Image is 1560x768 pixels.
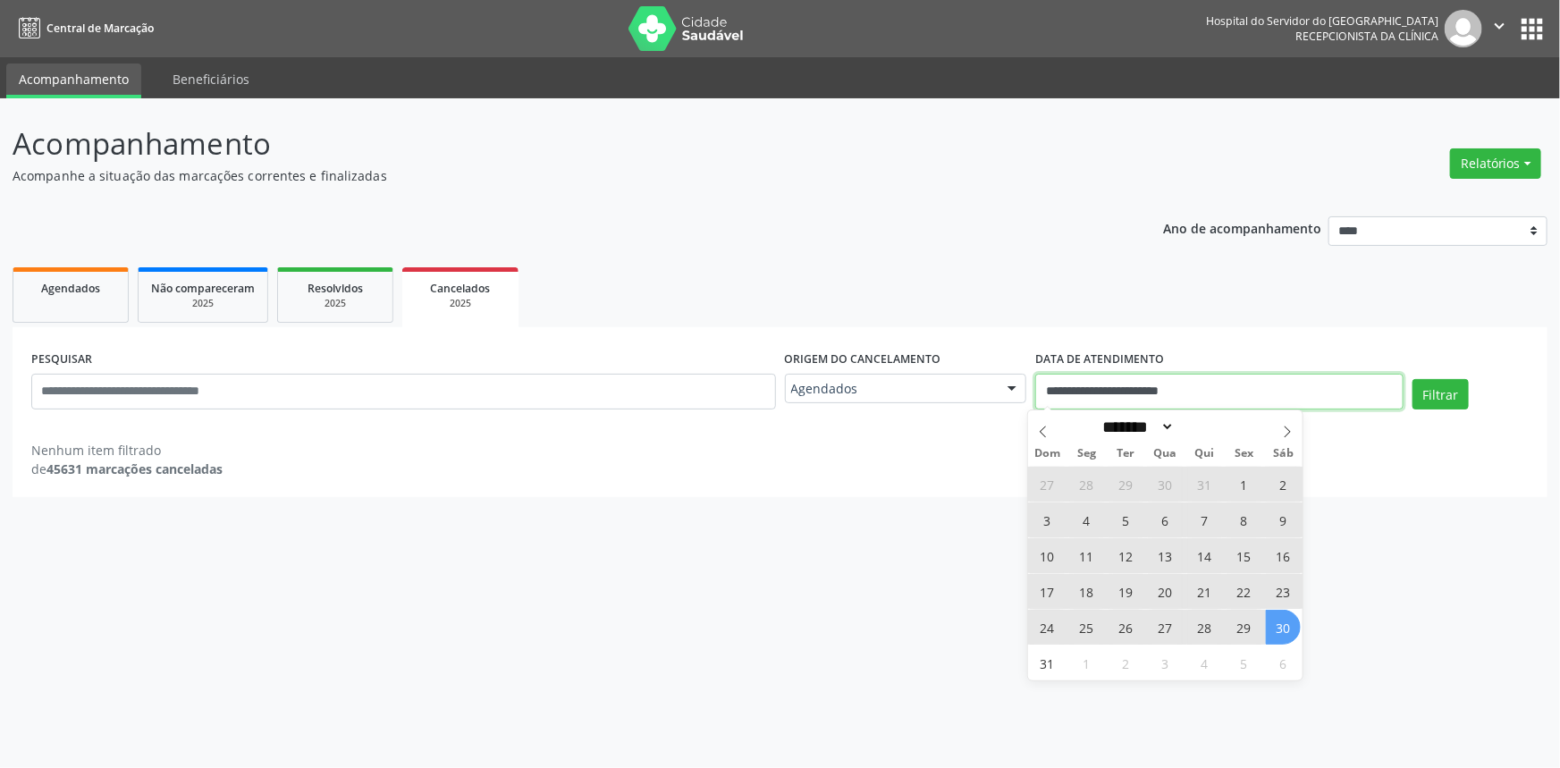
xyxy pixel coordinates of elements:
[1109,538,1143,573] span: Agosto 12, 2025
[1450,148,1541,179] button: Relatórios
[1069,467,1104,502] span: Julho 28, 2025
[1030,646,1065,680] span: Agosto 31, 2025
[1206,13,1438,29] div: Hospital do Servidor do [GEOGRAPHIC_DATA]
[1030,610,1065,645] span: Agosto 24, 2025
[1030,502,1065,537] span: Agosto 3, 2025
[1227,574,1261,609] span: Agosto 22, 2025
[1295,29,1438,44] span: Recepcionista da clínica
[1030,538,1065,573] span: Agosto 10, 2025
[1148,502,1183,537] span: Agosto 6, 2025
[1187,646,1222,680] span: Setembro 4, 2025
[1097,418,1176,436] select: Month
[31,441,223,460] div: Nenhum item filtrado
[1069,574,1104,609] span: Agosto 18, 2025
[415,297,506,310] div: 2025
[1263,448,1303,460] span: Sáb
[1069,610,1104,645] span: Agosto 25, 2025
[1266,538,1301,573] span: Agosto 16, 2025
[1109,610,1143,645] span: Agosto 26, 2025
[1482,10,1516,47] button: 
[1109,646,1143,680] span: Setembro 2, 2025
[1028,448,1067,460] span: Dom
[785,346,941,374] label: Origem do cancelamento
[41,281,100,296] span: Agendados
[1227,502,1261,537] span: Agosto 8, 2025
[1266,574,1301,609] span: Agosto 23, 2025
[1148,538,1183,573] span: Agosto 13, 2025
[1107,448,1146,460] span: Ter
[13,13,154,43] a: Central de Marcação
[1069,646,1104,680] span: Setembro 1, 2025
[1148,610,1183,645] span: Agosto 27, 2025
[151,281,255,296] span: Não compareceram
[1445,10,1482,47] img: img
[1266,502,1301,537] span: Agosto 9, 2025
[1227,467,1261,502] span: Agosto 1, 2025
[1067,448,1107,460] span: Seg
[431,281,491,296] span: Cancelados
[1069,502,1104,537] span: Agosto 4, 2025
[13,166,1087,185] p: Acompanhe a situação das marcações correntes e finalizadas
[6,63,141,98] a: Acompanhamento
[1187,538,1222,573] span: Agosto 14, 2025
[13,122,1087,166] p: Acompanhamento
[1109,574,1143,609] span: Agosto 19, 2025
[1489,16,1509,36] i: 
[1227,646,1261,680] span: Setembro 5, 2025
[1109,502,1143,537] span: Agosto 5, 2025
[1069,538,1104,573] span: Agosto 11, 2025
[1266,467,1301,502] span: Agosto 2, 2025
[1187,610,1222,645] span: Agosto 28, 2025
[1035,346,1164,374] label: DATA DE ATENDIMENTO
[1224,448,1263,460] span: Sex
[151,297,255,310] div: 2025
[46,21,154,36] span: Central de Marcação
[1187,502,1222,537] span: Agosto 7, 2025
[1227,538,1261,573] span: Agosto 15, 2025
[1187,574,1222,609] span: Agosto 21, 2025
[46,460,223,477] strong: 45631 marcações canceladas
[1412,379,1469,409] button: Filtrar
[1227,610,1261,645] span: Agosto 29, 2025
[1148,574,1183,609] span: Agosto 20, 2025
[1187,467,1222,502] span: Julho 31, 2025
[1109,467,1143,502] span: Julho 29, 2025
[1148,467,1183,502] span: Julho 30, 2025
[1146,448,1185,460] span: Qua
[1164,216,1322,239] p: Ano de acompanhamento
[31,346,92,374] label: PESQUISAR
[1148,646,1183,680] span: Setembro 3, 2025
[291,297,380,310] div: 2025
[308,281,363,296] span: Resolvidos
[791,380,991,398] span: Agendados
[1185,448,1224,460] span: Qui
[1030,467,1065,502] span: Julho 27, 2025
[1266,646,1301,680] span: Setembro 6, 2025
[1516,13,1547,45] button: apps
[160,63,262,95] a: Beneficiários
[1030,574,1065,609] span: Agosto 17, 2025
[31,460,223,478] div: de
[1266,610,1301,645] span: Agosto 30, 2025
